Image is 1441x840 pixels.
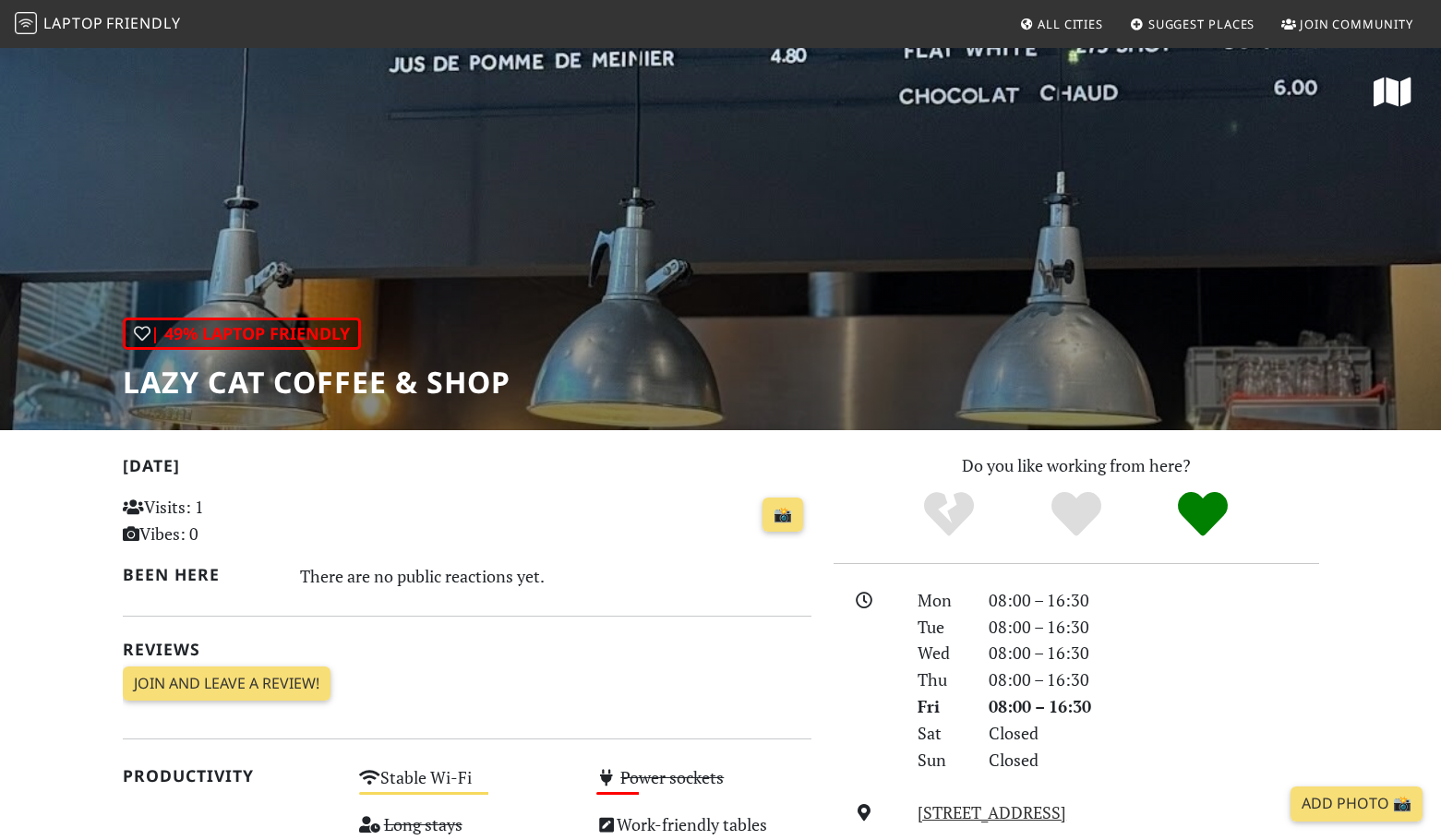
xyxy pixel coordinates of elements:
a: Join and leave a review! [123,666,330,702]
div: 08:00 – 16:30 [978,693,1330,720]
a: 📸 [763,498,803,533]
div: | 49% Laptop Friendly [123,318,361,350]
span: Suggest Places [1148,16,1255,32]
span: Laptop [43,13,103,33]
div: 08:00 – 16:30 [978,666,1330,693]
img: LaptopFriendly [15,12,37,34]
s: Power sockets [620,766,724,788]
p: Visits: 1 Vibes: 0 [123,494,338,547]
a: Add Photo 📸 [1291,786,1423,822]
span: Friendly [106,13,180,33]
h2: [DATE] [123,456,811,483]
p: Do you like working from here? [834,452,1319,479]
div: Fri [907,693,977,720]
div: Sun [907,747,977,774]
div: Sat [907,720,977,747]
div: Closed [978,720,1330,747]
h1: LAZY CAT coffee & shop [123,365,510,400]
h2: Reviews [123,640,811,659]
span: Join Community [1300,16,1413,32]
a: Join Community [1274,7,1421,41]
h2: Productivity [123,766,338,786]
div: Stable Wi-Fi [348,762,585,810]
a: [STREET_ADDRESS] [918,801,1066,823]
div: Thu [907,666,977,693]
div: There are no public reactions yet. [300,561,811,591]
div: 08:00 – 16:30 [978,587,1330,614]
div: 08:00 – 16:30 [978,614,1330,641]
span: All Cities [1038,16,1103,32]
div: Closed [978,747,1330,774]
a: All Cities [1012,7,1111,41]
div: Definitely! [1139,489,1267,540]
h2: Been here [123,565,279,584]
div: Tue [907,614,977,641]
div: Mon [907,587,977,614]
div: Yes [1013,489,1140,540]
div: 08:00 – 16:30 [978,640,1330,666]
a: LaptopFriendly LaptopFriendly [15,8,181,41]
a: Suggest Places [1123,7,1263,41]
div: No [885,489,1013,540]
s: Long stays [384,813,462,835]
div: Wed [907,640,977,666]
